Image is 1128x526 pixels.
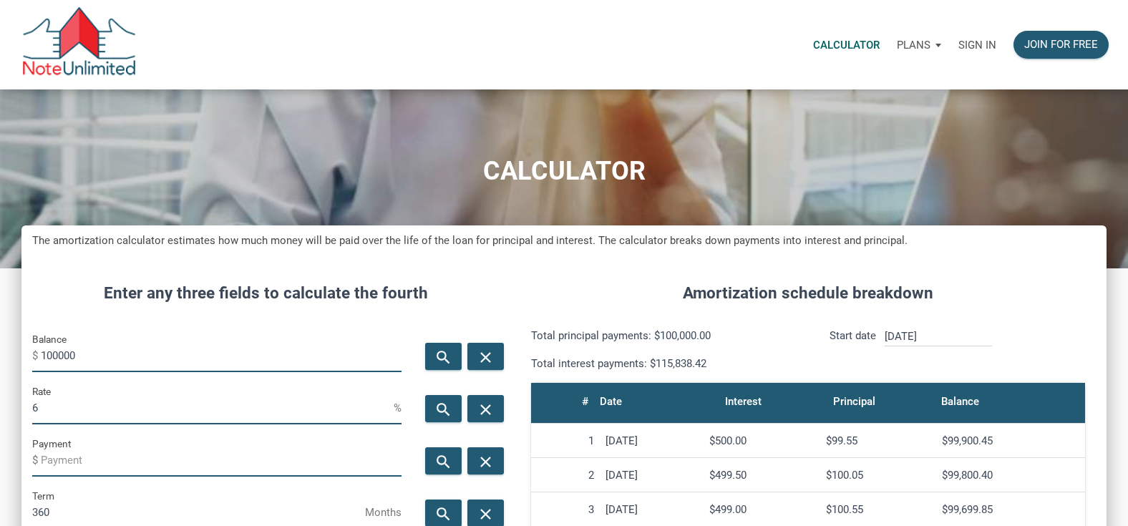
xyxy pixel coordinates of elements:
[425,395,462,422] button: search
[477,401,495,419] i: close
[941,391,979,411] div: Balance
[434,349,452,366] i: search
[709,434,814,447] div: $500.00
[709,503,814,516] div: $499.00
[888,22,950,67] a: Plans
[41,444,402,477] input: Payment
[942,503,1079,516] div: $99,699.85
[434,453,452,471] i: search
[725,391,762,411] div: Interest
[537,469,594,482] div: 2
[434,505,452,523] i: search
[833,391,875,411] div: Principal
[32,487,54,505] label: Term
[434,401,452,419] i: search
[32,449,41,472] span: $
[477,505,495,523] i: close
[942,434,1079,447] div: $99,900.45
[606,503,699,516] div: [DATE]
[606,434,699,447] div: [DATE]
[41,340,402,372] input: Balance
[467,447,504,474] button: close
[531,355,797,372] p: Total interest payments: $115,838.42
[537,503,594,516] div: 3
[467,395,504,422] button: close
[365,501,402,524] span: Months
[21,7,137,82] img: NoteUnlimited
[425,447,462,474] button: search
[394,396,402,419] span: %
[531,327,797,344] p: Total principal payments: $100,000.00
[32,344,41,367] span: $
[32,331,67,348] label: Balance
[950,22,1005,67] a: Sign in
[32,383,51,400] label: Rate
[600,391,622,411] div: Date
[32,233,1096,249] h5: The amortization calculator estimates how much money will be paid over the life of the loan for p...
[826,503,930,516] div: $100.55
[537,434,594,447] div: 1
[1024,36,1098,53] div: Join for free
[32,435,71,452] label: Payment
[897,39,930,52] p: Plans
[425,343,462,370] button: search
[467,343,504,370] button: close
[1013,31,1109,59] button: Join for free
[813,39,880,52] p: Calculator
[826,469,930,482] div: $100.05
[32,392,394,424] input: Rate
[477,453,495,471] i: close
[11,157,1117,186] h1: CALCULATOR
[830,327,876,372] p: Start date
[477,349,495,366] i: close
[606,469,699,482] div: [DATE]
[520,281,1096,306] h4: Amortization schedule breakdown
[709,469,814,482] div: $499.50
[1005,22,1117,67] a: Join for free
[942,469,1079,482] div: $99,800.40
[32,281,499,306] h4: Enter any three fields to calculate the fourth
[888,24,950,67] button: Plans
[804,22,888,67] a: Calculator
[958,39,996,52] p: Sign in
[582,391,588,411] div: #
[826,434,930,447] div: $99.55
